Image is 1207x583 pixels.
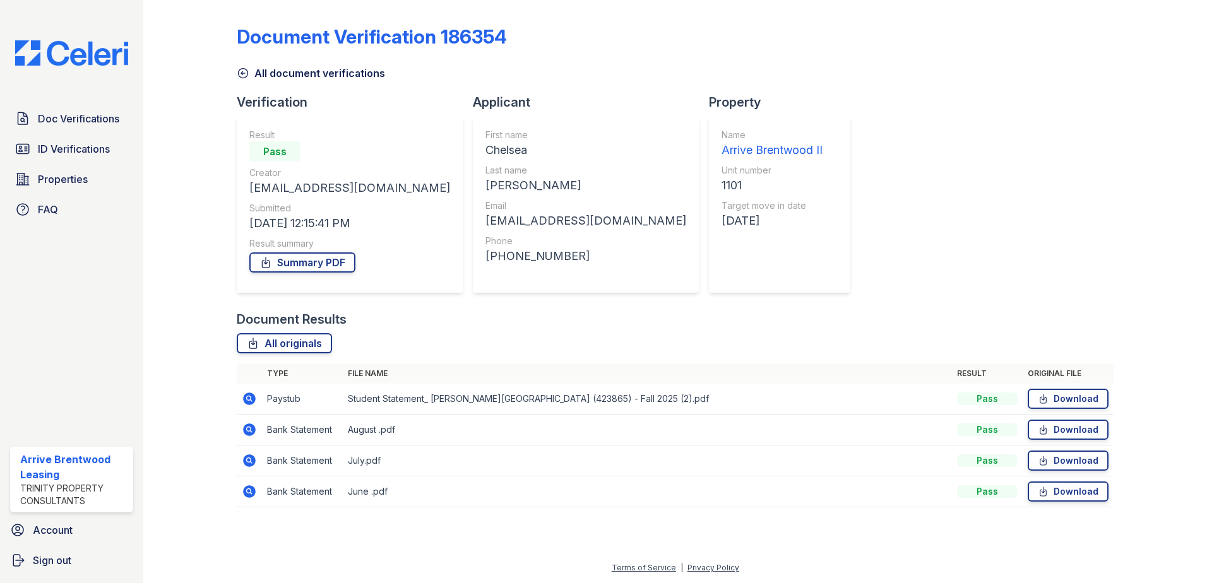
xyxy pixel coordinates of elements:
a: Download [1028,420,1109,440]
td: Bank Statement [262,415,343,445]
td: July.pdf [343,445,952,476]
div: Arrive Brentwood Leasing [20,452,128,482]
div: [PHONE_NUMBER] [485,247,686,265]
div: Unit number [722,164,823,177]
a: Terms of Service [612,563,676,572]
div: Verification [237,93,473,111]
div: | [681,563,683,572]
div: Result summary [249,237,450,250]
td: Student Statement_ [PERSON_NAME][GEOGRAPHIC_DATA] (423865) - Fall 2025 (2).pdf [343,384,952,415]
div: [DATE] [722,212,823,230]
td: August .pdf [343,415,952,445]
div: Chelsea [485,141,686,159]
iframe: chat widget [1154,533,1194,570]
div: Name [722,129,823,141]
div: Arrive Brentwood II [722,141,823,159]
a: Privacy Policy [687,563,739,572]
div: Last name [485,164,686,177]
div: [PERSON_NAME] [485,177,686,194]
div: 1101 [722,177,823,194]
div: First name [485,129,686,141]
span: ID Verifications [38,141,110,156]
div: Target move in date [722,199,823,212]
td: June .pdf [343,476,952,507]
a: Download [1028,389,1109,409]
a: Name Arrive Brentwood II [722,129,823,159]
div: Pass [957,392,1018,405]
div: Property [709,93,860,111]
div: Submitted [249,202,450,215]
th: File name [343,363,952,384]
div: Creator [249,167,450,179]
a: Download [1028,450,1109,471]
th: Original file [1023,363,1114,384]
td: Paystub [262,384,343,415]
a: Download [1028,481,1109,502]
div: Result [249,129,450,141]
th: Result [952,363,1023,384]
a: FAQ [10,197,133,222]
div: Pass [249,141,300,162]
div: [DATE] 12:15:41 PM [249,215,450,232]
th: Type [262,363,343,384]
td: Bank Statement [262,445,343,476]
td: Bank Statement [262,476,343,507]
div: [EMAIL_ADDRESS][DOMAIN_NAME] [249,179,450,197]
div: Phone [485,235,686,247]
span: Properties [38,172,88,187]
a: Sign out [5,548,138,573]
div: Pass [957,423,1018,436]
div: Document Results [237,310,347,328]
div: Document Verification 186354 [237,25,507,48]
div: Pass [957,454,1018,467]
span: Sign out [33,553,71,568]
a: ID Verifications [10,136,133,162]
img: CE_Logo_Blue-a8612792a0a2168367f1c8372b55b34899dd931a85d93a1a3d3e32e68fde9ad4.png [5,40,138,66]
div: Applicant [473,93,709,111]
span: Account [33,522,73,538]
a: Summary PDF [249,252,355,273]
span: Doc Verifications [38,111,119,126]
a: Account [5,517,138,543]
a: Properties [10,167,133,192]
span: FAQ [38,202,58,217]
div: Email [485,199,686,212]
div: [EMAIL_ADDRESS][DOMAIN_NAME] [485,212,686,230]
a: All originals [237,333,332,353]
div: Pass [957,485,1018,498]
a: Doc Verifications [10,106,133,131]
a: All document verifications [237,66,385,81]
div: Trinity Property Consultants [20,482,128,507]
